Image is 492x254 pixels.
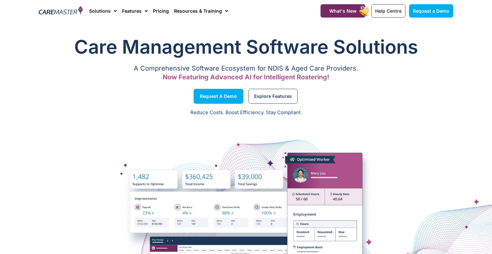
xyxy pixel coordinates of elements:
a: Request a Demo [409,4,453,18]
span: Explore Features [254,95,292,98]
a: What's New [321,4,365,18]
p: A Comprehensive Software Ecosystem for NDIS & Aged Care Providers. [39,66,453,71]
span: Now Featuring Advanced AI for Intelligent Rostering! [163,73,329,81]
a: Help Centre [371,4,405,18]
span: Help Centre [375,8,402,14]
span: Request a Demo [200,95,237,98]
span: Request a Demo [413,8,449,14]
span: What's New [329,8,357,14]
img: CareMaster Logo [39,6,83,16]
a: Explore Features [249,89,298,104]
p: Reduce Costs. Boost Efficiency. Stay Compliant. [4,109,488,116]
a: Request a Demo [194,89,243,104]
h1: Care Management Software Solutions [39,34,453,60]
